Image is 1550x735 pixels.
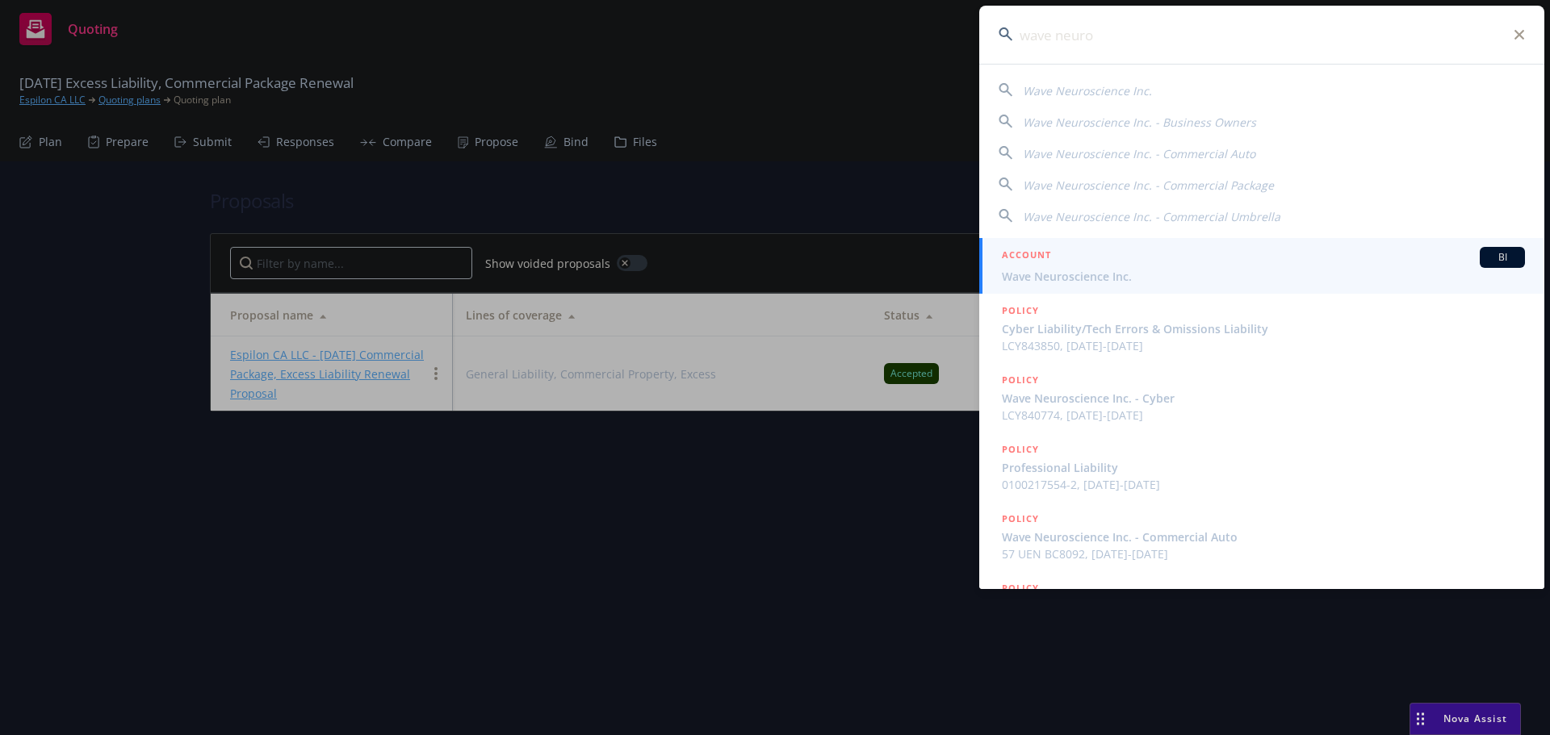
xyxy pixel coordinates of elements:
[1486,250,1519,265] span: BI
[1002,337,1525,354] span: LCY843850, [DATE]-[DATE]
[1002,268,1525,285] span: Wave Neuroscience Inc.
[1002,303,1039,319] h5: POLICY
[1410,704,1431,734] div: Drag to move
[1002,390,1525,407] span: Wave Neuroscience Inc. - Cyber
[1002,580,1039,596] h5: POLICY
[979,6,1544,64] input: Search...
[1002,320,1525,337] span: Cyber Liability/Tech Errors & Omissions Liability
[1002,545,1525,562] span: 57 UEN BC8092, [DATE]-[DATE]
[1023,146,1255,161] span: Wave Neuroscience Inc. - Commercial Auto
[1023,115,1256,130] span: Wave Neuroscience Inc. - Business Owners
[1023,83,1152,98] span: Wave Neuroscience Inc.
[1002,511,1039,527] h5: POLICY
[1410,703,1521,735] button: Nova Assist
[1023,177,1274,193] span: Wave Neuroscience Inc. - Commercial Package
[1002,407,1525,424] span: LCY840774, [DATE]-[DATE]
[979,363,1544,432] a: POLICYWave Neuroscience Inc. - CyberLCY840774, [DATE]-[DATE]
[1002,528,1525,545] span: Wave Neuroscience Inc. - Commercial Auto
[1002,247,1051,266] h5: ACCOUNT
[1443,712,1507,725] span: Nova Assist
[979,238,1544,294] a: ACCOUNTBIWave Neuroscience Inc.
[1002,372,1039,388] h5: POLICY
[979,294,1544,363] a: POLICYCyber Liability/Tech Errors & Omissions LiabilityLCY843850, [DATE]-[DATE]
[1002,441,1039,457] h5: POLICY
[1002,476,1525,493] span: 0100217554-2, [DATE]-[DATE]
[979,432,1544,502] a: POLICYProfessional Liability0100217554-2, [DATE]-[DATE]
[1023,209,1280,224] span: Wave Neuroscience Inc. - Commercial Umbrella
[1002,459,1525,476] span: Professional Liability
[979,502,1544,571] a: POLICYWave Neuroscience Inc. - Commercial Auto57 UEN BC8092, [DATE]-[DATE]
[979,571,1544,641] a: POLICY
